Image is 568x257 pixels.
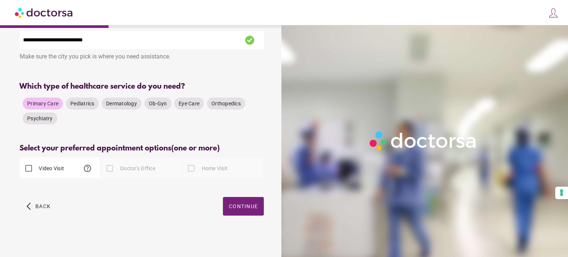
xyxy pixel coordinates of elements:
[223,197,264,216] button: Continue
[149,101,167,107] span: Ob-Gyn
[229,203,258,209] span: Continue
[27,115,53,121] span: Psychiatry
[119,165,155,172] label: Doctor's Office
[555,187,568,199] button: Your consent preferences for tracking technologies
[179,101,200,107] span: Eye Care
[106,101,137,107] span: Dermatology
[20,144,264,153] div: Select your preferred appointment options
[38,165,64,172] label: Video Visit
[211,101,241,107] span: Orthopedics
[172,144,220,153] span: (one or more)
[23,197,54,216] button: arrow_back_ios Back
[27,101,58,107] span: Primary Care
[35,203,51,209] span: Back
[83,164,92,173] span: help
[70,101,95,107] span: Pediatrics
[200,165,228,172] label: Home Visit
[20,82,264,91] div: Which type of healthcare service do you need?
[548,8,559,18] img: icons8-customer-100.png
[367,128,480,153] img: Logo-Doctorsa-trans-White-partial-flat.png
[15,4,74,21] img: Doctorsa.com
[20,49,264,66] div: Make sure the city you pick is where you need assistance.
